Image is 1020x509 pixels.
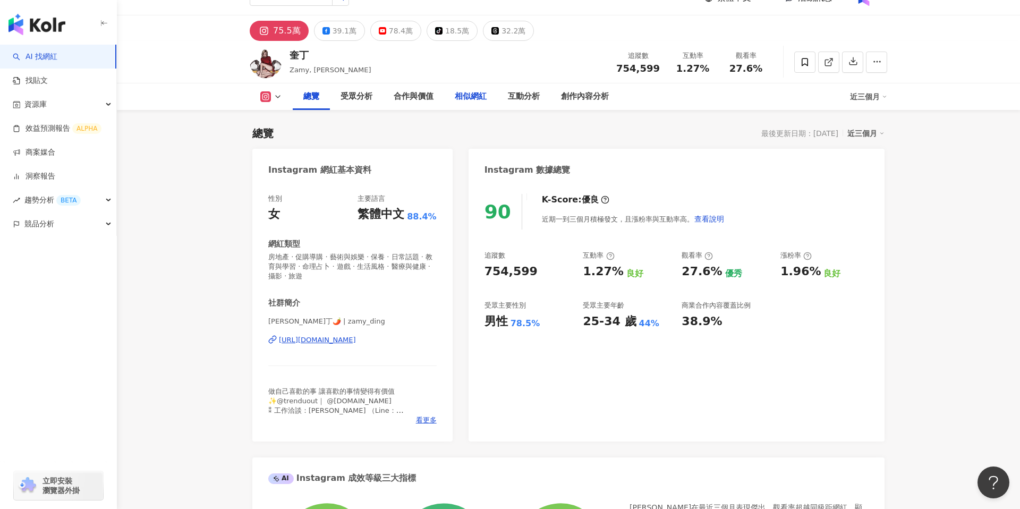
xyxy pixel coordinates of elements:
div: Instagram 成效等級三大指標 [268,472,416,484]
div: 觀看率 [682,251,713,260]
button: 75.5萬 [250,21,309,41]
div: 良好 [823,268,840,279]
a: 找貼文 [13,75,48,86]
div: 商業合作內容覆蓋比例 [682,301,751,310]
div: 近期一到三個月積極發文，且漲粉率與互動率高。 [542,208,725,230]
div: 漲粉率 [780,251,812,260]
div: 39.1萬 [333,23,356,38]
div: 總覽 [252,126,274,141]
div: 18.5萬 [445,23,469,38]
div: 44% [639,318,659,329]
div: 754,599 [484,264,538,280]
a: chrome extension立即安裝 瀏覽器外掛 [14,471,103,500]
div: 男性 [484,313,508,330]
img: chrome extension [17,477,38,494]
div: 主要語言 [358,194,385,203]
div: 受眾主要性別 [484,301,526,310]
div: BETA [56,195,81,206]
button: 32.2萬 [483,21,534,41]
div: 合作與價值 [394,90,433,103]
div: AI [268,473,294,484]
div: 網紅類型 [268,239,300,250]
a: 洞察報告 [13,171,55,182]
button: 39.1萬 [314,21,365,41]
span: 資源庫 [24,92,47,116]
span: Zamy, [PERSON_NAME] [290,66,371,74]
span: 1.27% [676,63,709,74]
div: 創作內容分析 [561,90,609,103]
div: K-Score : [542,194,609,206]
div: 社群簡介 [268,298,300,309]
div: 1.96% [780,264,821,280]
div: 女 [268,206,280,223]
div: 近三個月 [847,126,885,140]
div: 32.2萬 [501,23,525,38]
span: 房地產 · 促購導購 · 藝術與娛樂 · 保養 · 日常話題 · 教育與學習 · 命理占卜 · 遊戲 · 生活風格 · 醫療與健康 · 攝影 · 旅遊 [268,252,437,282]
div: 受眾分析 [341,90,372,103]
div: 25-34 歲 [583,313,636,330]
span: 754,599 [616,63,660,74]
span: 看更多 [416,415,437,425]
span: [PERSON_NAME]丁🌶️ | zamy_ding [268,317,437,326]
div: Instagram 數據總覽 [484,164,571,176]
a: searchAI 找網紅 [13,52,57,62]
div: 受眾主要年齡 [583,301,624,310]
span: 查看說明 [694,215,724,223]
div: 互動率 [673,50,713,61]
div: 38.9% [682,313,722,330]
div: 繁體中文 [358,206,404,223]
div: 總覽 [303,90,319,103]
a: 效益預測報告ALPHA [13,123,101,134]
div: [URL][DOMAIN_NAME] [279,335,356,345]
span: 趨勢分析 [24,188,81,212]
button: 18.5萬 [427,21,478,41]
span: 做自己喜歡的事 讓喜歡的事情變得有價值 ✨@trenduout｜ @[DOMAIN_NAME] ⁑ 工作洽談：[PERSON_NAME] （Line：0928328219） ⁑ Email：[E... [268,387,421,434]
div: 78.4萬 [389,23,413,38]
span: 27.6% [729,63,762,74]
div: 互動率 [583,251,614,260]
div: 近三個月 [850,88,887,105]
div: 最後更新日期：[DATE] [761,129,838,138]
div: 互動分析 [508,90,540,103]
a: 商案媒合 [13,147,55,158]
div: 優秀 [725,268,742,279]
img: KOL Avatar [250,46,282,78]
div: 追蹤數 [484,251,505,260]
span: 競品分析 [24,212,54,236]
img: logo [8,14,65,35]
iframe: Help Scout Beacon - Open [977,466,1009,498]
a: [URL][DOMAIN_NAME] [268,335,437,345]
div: 27.6% [682,264,722,280]
div: 觀看率 [726,50,766,61]
div: 78.5% [511,318,540,329]
div: 優良 [582,194,599,206]
span: rise [13,197,20,204]
button: 查看說明 [694,208,725,230]
div: 性別 [268,194,282,203]
span: 88.4% [407,211,437,223]
span: 立即安裝 瀏覽器外掛 [42,476,80,495]
div: 75.5萬 [273,23,301,38]
div: 良好 [626,268,643,279]
div: 追蹤數 [616,50,660,61]
div: Instagram 網紅基本資料 [268,164,371,176]
div: 相似網紅 [455,90,487,103]
button: 78.4萬 [370,21,421,41]
div: 90 [484,201,511,223]
div: 奎丁 [290,48,371,62]
div: 1.27% [583,264,623,280]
